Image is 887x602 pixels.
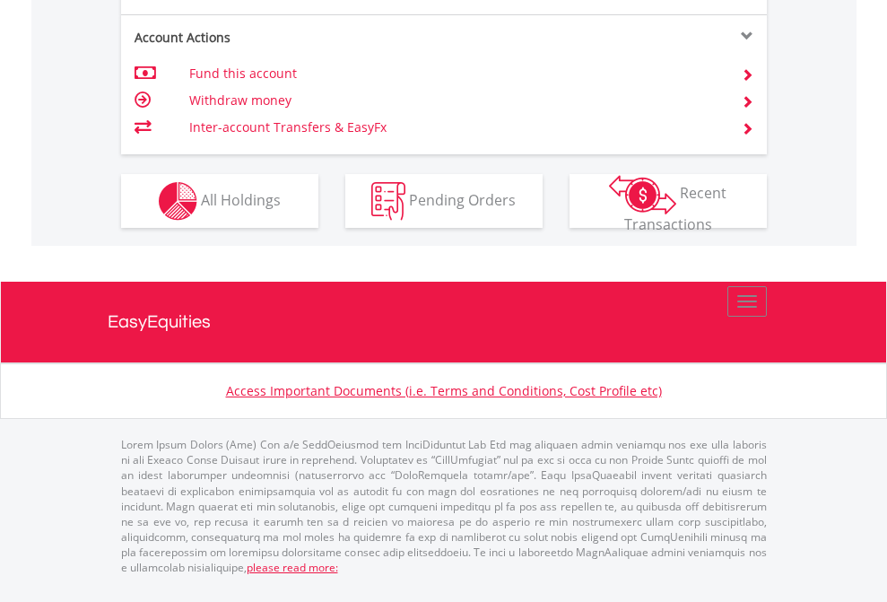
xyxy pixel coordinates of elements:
[247,560,338,575] a: please read more:
[609,175,676,214] img: transactions-zar-wht.png
[570,174,767,228] button: Recent Transactions
[201,189,281,209] span: All Holdings
[121,29,444,47] div: Account Actions
[226,382,662,399] a: Access Important Documents (i.e. Terms and Conditions, Cost Profile etc)
[108,282,780,362] a: EasyEquities
[189,87,719,114] td: Withdraw money
[121,174,318,228] button: All Holdings
[189,60,719,87] td: Fund this account
[409,189,516,209] span: Pending Orders
[371,182,405,221] img: pending_instructions-wht.png
[159,182,197,221] img: holdings-wht.png
[121,437,767,575] p: Lorem Ipsum Dolors (Ame) Con a/e SeddOeiusmod tem InciDiduntut Lab Etd mag aliquaen admin veniamq...
[189,114,719,141] td: Inter-account Transfers & EasyFx
[345,174,543,228] button: Pending Orders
